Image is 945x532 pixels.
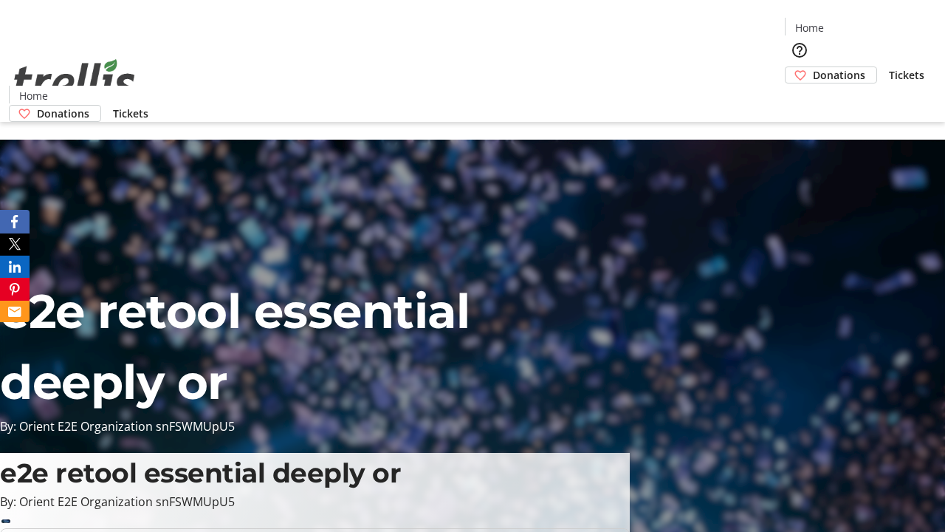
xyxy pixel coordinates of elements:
span: Tickets [113,106,148,121]
button: Help [785,35,814,65]
a: Donations [785,66,877,83]
a: Tickets [101,106,160,121]
img: Orient E2E Organization snFSWMUpU5's Logo [9,43,140,117]
a: Tickets [877,67,936,83]
a: Home [10,88,57,103]
span: Donations [37,106,89,121]
a: Donations [9,105,101,122]
span: Donations [813,67,865,83]
span: Home [795,20,824,35]
a: Home [786,20,833,35]
span: Tickets [889,67,924,83]
button: Cart [785,83,814,113]
span: Home [19,88,48,103]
